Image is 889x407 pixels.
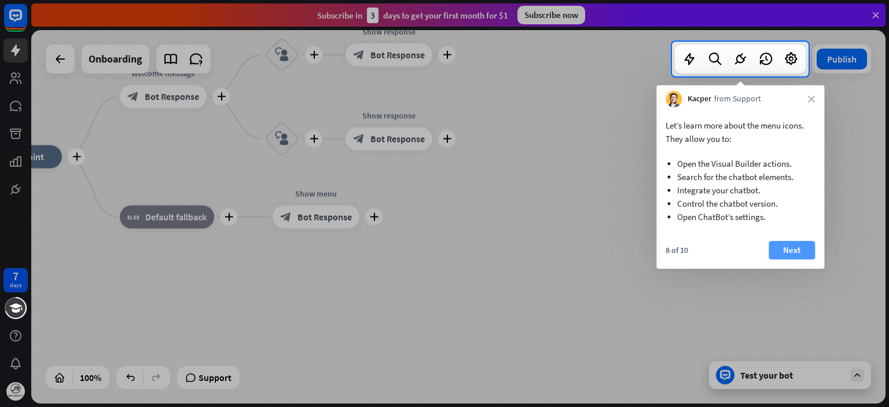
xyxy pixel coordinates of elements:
[666,245,688,255] div: 8 of 10
[677,170,803,184] li: Search for the chatbot elements.
[9,5,44,39] button: Open LiveChat chat widget
[666,119,815,145] p: Let’s learn more about the menu icons. They allow you to:
[677,184,803,197] li: Integrate your chatbot.
[688,93,711,105] span: Kacper
[677,197,803,210] li: Control the chatbot version.
[677,157,803,170] li: Open the Visual Builder actions.
[714,93,761,105] span: from Support
[677,210,803,223] li: Open ChatBot’s settings.
[769,241,815,259] button: Next
[808,96,815,102] i: close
